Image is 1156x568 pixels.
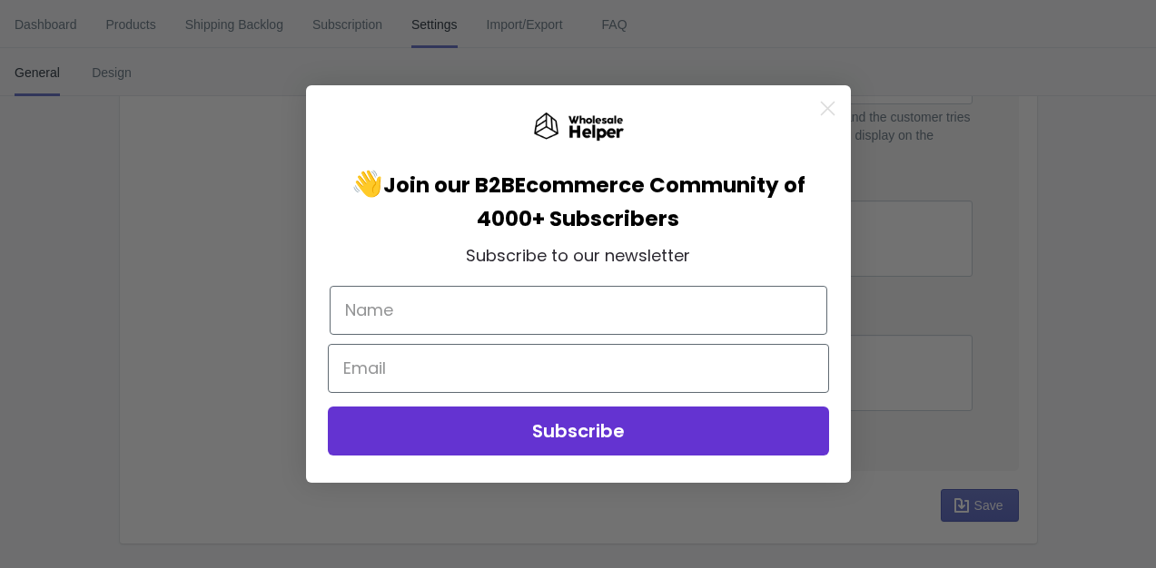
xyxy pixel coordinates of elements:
[328,406,829,455] button: Subscribe
[328,344,829,393] input: Email
[466,244,690,267] span: Subscribe to our newsletter
[812,93,844,124] button: Close dialog
[477,171,805,233] span: Ecommerce Community of 4000+ Subscribers
[330,286,827,335] input: Name
[533,113,624,142] img: Wholesale Helper Logo
[383,171,515,200] span: Join our B2B
[351,166,515,201] span: 👋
